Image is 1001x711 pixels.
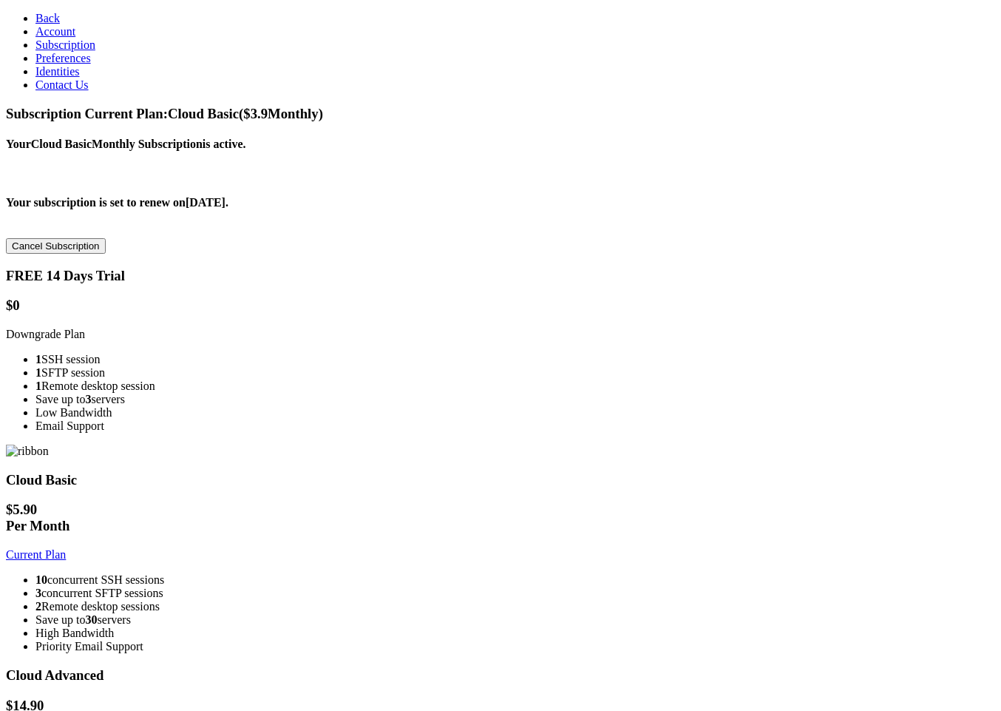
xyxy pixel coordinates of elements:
li: Low Bandwidth [35,406,995,419]
li: SFTP session [35,366,995,380]
strong: 3 [35,587,41,599]
li: SSH session [35,353,995,366]
a: Back [35,12,60,24]
h4: Your subscription is set to renew on [DATE] . [6,196,995,209]
li: Email Support [35,419,995,433]
a: Current Plan [6,548,66,561]
strong: 1 [35,353,41,365]
strong: 10 [35,573,47,586]
a: Preferences [35,52,91,64]
a: Downgrade Plan [6,328,85,340]
div: Per Month [6,518,995,534]
h1: $ 5.90 [6,502,995,534]
span: Current Plan: Cloud Basic ($ 3.9 Monthly) [85,106,323,121]
h3: Cloud Basic [6,472,995,488]
strong: 30 [86,613,98,626]
li: Save up to servers [35,613,995,627]
h3: Subscription [6,106,995,122]
a: Identities [35,65,80,78]
strong: 1 [35,366,41,379]
button: Cancel Subscription [6,238,106,254]
strong: 3 [86,393,92,405]
li: Remote desktop sessions [35,600,995,613]
strong: 2 [35,600,41,613]
li: Save up to servers [35,393,995,406]
li: concurrent SFTP sessions [35,587,995,600]
b: Cloud Basic Monthly Subscription [31,138,203,150]
img: ribbon [6,445,49,458]
li: concurrent SSH sessions [35,573,995,587]
li: High Bandwidth [35,627,995,640]
h3: FREE 14 Days Trial [6,268,995,284]
a: Subscription [35,38,95,51]
li: Priority Email Support [35,640,995,653]
h3: Cloud Advanced [6,667,995,684]
a: Contact Us [35,78,89,91]
strong: 1 [35,380,41,392]
a: Account [35,25,75,38]
li: Remote desktop session [35,380,995,393]
h1: $0 [6,297,995,314]
h4: Your is active. [6,138,995,151]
